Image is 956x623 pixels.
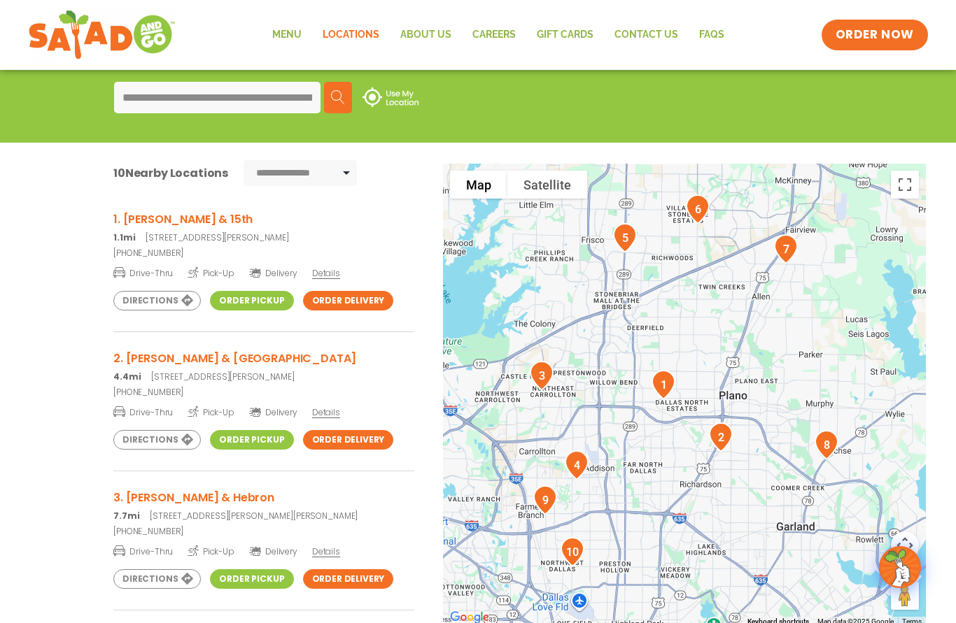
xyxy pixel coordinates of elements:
a: ORDER NOW [822,20,928,50]
button: Toggle fullscreen view [891,171,919,199]
span: ORDER NOW [836,27,914,43]
span: Pick-Up [188,405,234,419]
div: 6 [680,189,715,229]
button: Show satellite imagery [507,171,587,199]
span: Details [312,545,340,557]
div: 9 [528,480,563,520]
a: Contact Us [604,19,689,51]
span: Drive-Thru [113,405,173,419]
div: 7 [768,229,803,269]
div: Nearby Locations [113,164,228,182]
a: Order Pickup [210,291,293,310]
a: Order Pickup [210,430,293,450]
a: Drive-Thru Pick-Up Delivery Details [113,262,414,280]
p: [STREET_ADDRESS][PERSON_NAME][PERSON_NAME] [113,510,414,522]
a: Directions [113,291,201,310]
span: Details [312,406,340,418]
a: About Us [390,19,462,51]
a: Drive-Thru Pick-Up Delivery Details [113,401,414,419]
a: Menu [262,19,312,51]
span: Delivery [249,267,297,280]
a: FAQs [689,19,735,51]
div: 8 [809,424,844,465]
span: Pick-Up [188,544,234,558]
a: 3. [PERSON_NAME] & Hebron 7.7mi[STREET_ADDRESS][PERSON_NAME][PERSON_NAME] [113,489,414,522]
a: Careers [462,19,526,51]
a: [PHONE_NUMBER] [113,386,414,399]
strong: 7.7mi [113,510,139,522]
a: Directions [113,569,201,589]
p: [STREET_ADDRESS][PERSON_NAME] [113,231,414,244]
button: Map camera controls [891,531,919,559]
a: Order Pickup [210,569,293,589]
button: Show street map [450,171,507,199]
h3: 1. [PERSON_NAME] & 15th [113,210,414,228]
strong: 4.4mi [113,371,141,382]
span: Drive-Thru [113,266,173,280]
a: [PHONE_NUMBER] [113,247,414,259]
a: Locations [312,19,390,51]
button: Drag Pegman onto the map to open Street View [891,582,919,610]
a: GIFT CARDS [526,19,604,51]
a: [PHONE_NUMBER] [113,525,414,538]
div: 5 [607,217,642,258]
span: Delivery [249,406,297,419]
h3: 2. [PERSON_NAME] & [GEOGRAPHIC_DATA] [113,350,414,367]
span: Pick-Up [188,266,234,280]
a: Order Delivery [303,430,394,450]
nav: Menu [262,19,735,51]
a: Directions [113,430,201,450]
div: 2 [703,417,738,457]
a: Drive-Thru Pick-Up Delivery Details [113,540,414,558]
img: search.svg [331,90,345,104]
p: [STREET_ADDRESS][PERSON_NAME] [113,371,414,383]
div: 10 [555,531,590,572]
strong: 1.1mi [113,231,135,243]
span: Delivery [249,545,297,558]
span: 10 [113,165,125,181]
span: Drive-Thru [113,544,173,558]
a: Order Delivery [303,291,394,310]
a: 1. [PERSON_NAME] & 15th 1.1mi[STREET_ADDRESS][PERSON_NAME] [113,210,414,244]
a: 2. [PERSON_NAME] & [GEOGRAPHIC_DATA] 4.4mi[STREET_ADDRESS][PERSON_NAME] [113,350,414,383]
img: use-location.svg [363,87,419,107]
img: wpChatIcon [880,547,920,587]
h3: 3. [PERSON_NAME] & Hebron [113,489,414,506]
img: new-SAG-logo-768×292 [28,7,176,63]
div: 4 [559,445,594,485]
span: Details [312,267,340,279]
a: Order Delivery [303,569,394,589]
div: 3 [524,355,559,396]
div: 1 [646,364,681,405]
